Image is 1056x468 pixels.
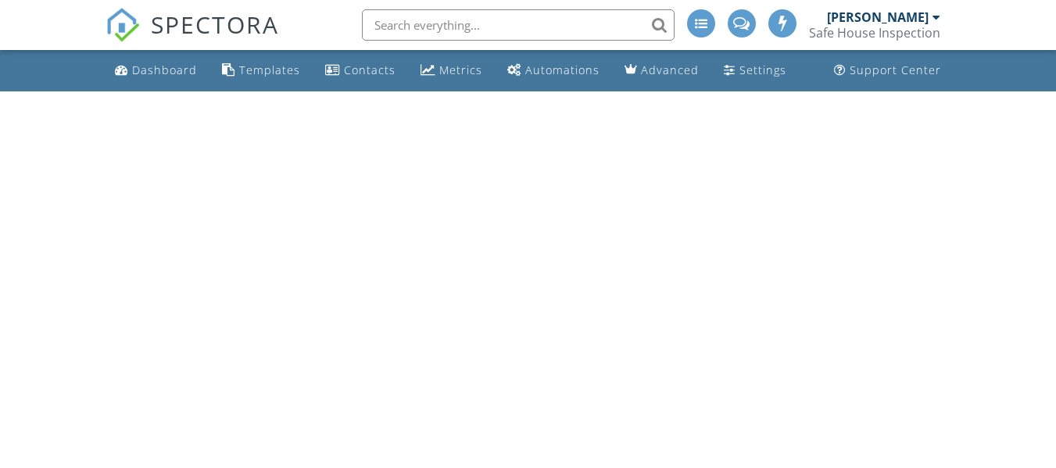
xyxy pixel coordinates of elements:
div: Automations [525,63,600,77]
div: Metrics [439,63,482,77]
a: Dashboard [109,56,203,85]
a: SPECTORA [106,21,279,54]
div: Dashboard [132,63,197,77]
a: Settings [718,56,793,85]
span: SPECTORA [151,8,279,41]
div: Contacts [344,63,396,77]
div: Templates [239,63,300,77]
input: Search everything... [362,9,675,41]
a: Support Center [828,56,947,85]
a: Automations (Advanced) [501,56,606,85]
div: [PERSON_NAME] [827,9,929,25]
div: Advanced [641,63,699,77]
div: Support Center [850,63,941,77]
div: Settings [739,63,786,77]
div: Safe House Inspection [809,25,940,41]
img: The Best Home Inspection Software - Spectora [106,8,140,42]
a: Templates [216,56,306,85]
a: Contacts [319,56,402,85]
a: Metrics [414,56,489,85]
a: Advanced [618,56,705,85]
